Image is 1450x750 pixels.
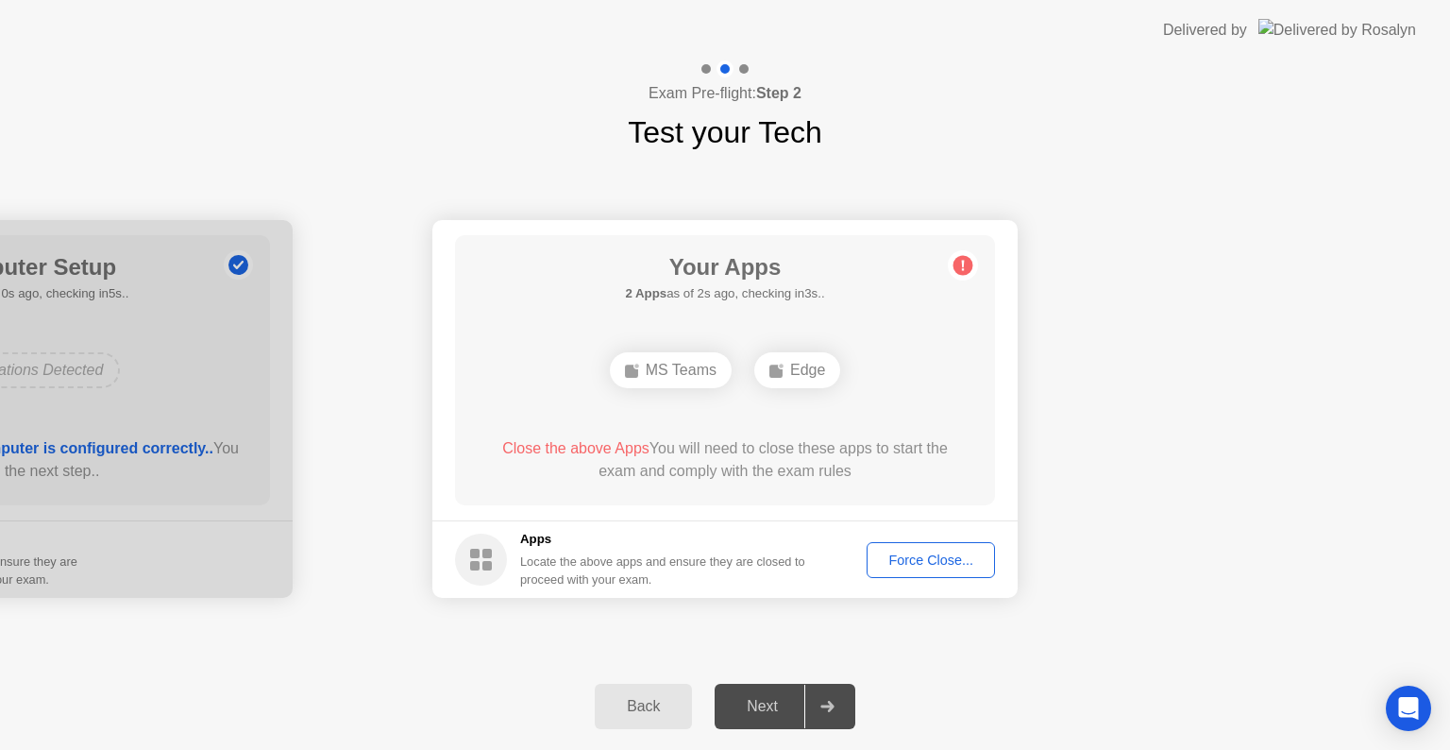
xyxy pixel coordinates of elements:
b: 2 Apps [625,286,666,300]
div: Force Close... [873,553,988,568]
div: MS Teams [610,352,732,388]
h5: Apps [520,530,806,549]
div: You will need to close these apps to start the exam and comply with the exam rules [482,437,969,483]
span: Close the above Apps [502,440,649,456]
h4: Exam Pre-flight: [649,82,801,105]
button: Back [595,684,692,729]
img: Delivered by Rosalyn [1258,19,1416,41]
h1: Your Apps [625,250,824,284]
div: Back [600,698,686,715]
b: Step 2 [756,85,801,101]
h5: as of 2s ago, checking in3s.. [625,284,824,303]
div: Edge [754,352,840,388]
div: Next [720,698,804,715]
div: Delivered by [1163,19,1247,42]
div: Open Intercom Messenger [1386,686,1431,731]
div: Locate the above apps and ensure they are closed to proceed with your exam. [520,553,806,588]
h1: Test your Tech [628,110,822,155]
button: Force Close... [867,542,995,578]
button: Next [715,684,855,729]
